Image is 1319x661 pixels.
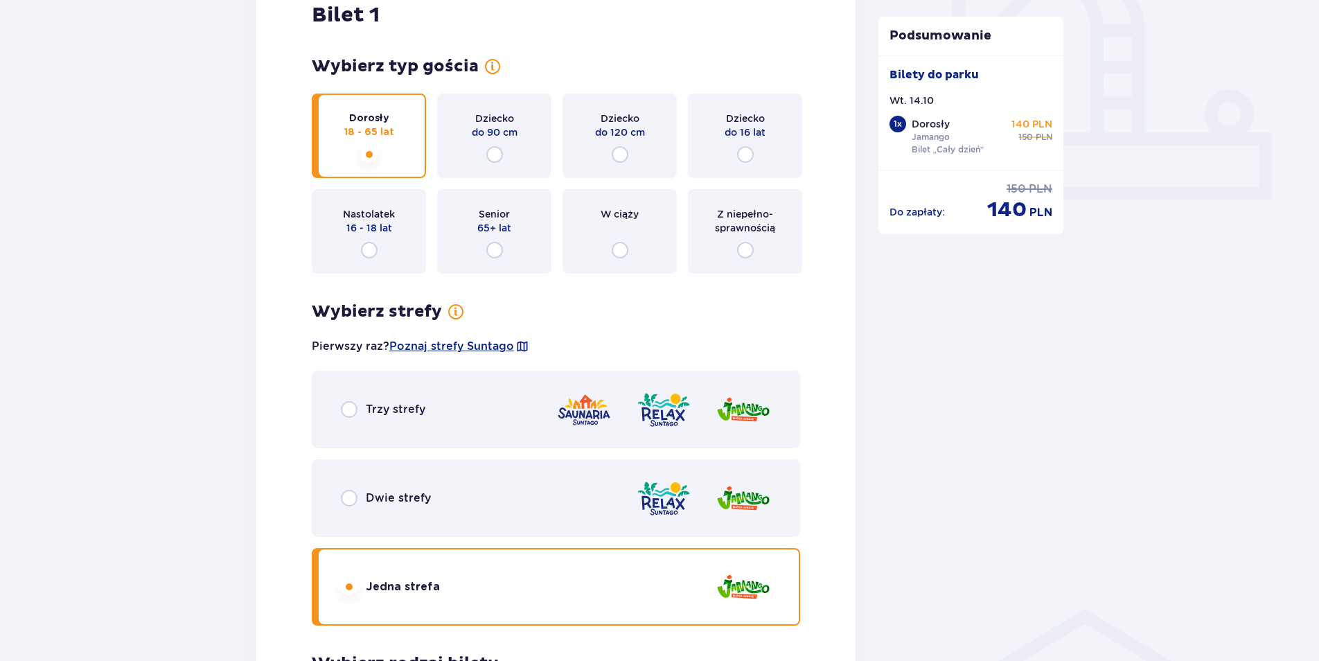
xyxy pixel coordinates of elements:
[912,131,950,143] p: Jamango
[716,567,771,607] img: Jamango
[987,197,1027,223] span: 140
[366,579,440,594] span: Jedna strefa
[312,301,442,322] h3: Wybierz strefy
[912,117,950,131] p: Dorosły
[1018,131,1033,143] span: 150
[556,390,612,430] img: Saunaria
[479,207,510,221] span: Senior
[636,479,691,518] img: Relax
[726,112,765,125] span: Dziecko
[878,28,1064,44] p: Podsumowanie
[366,491,431,506] span: Dwie strefy
[475,112,514,125] span: Dziecko
[716,479,771,518] img: Jamango
[312,339,529,354] p: Pierwszy raz?
[725,125,765,139] span: do 16 lat
[1007,182,1026,197] span: 150
[349,112,389,125] span: Dorosły
[716,390,771,430] img: Jamango
[1011,117,1052,131] p: 140 PLN
[1036,131,1052,143] span: PLN
[912,143,984,156] p: Bilet „Cały dzień”
[1029,182,1052,197] span: PLN
[636,390,691,430] img: Relax
[889,67,979,82] p: Bilety do parku
[889,116,906,132] div: 1 x
[344,125,394,139] span: 18 - 65 lat
[472,125,517,139] span: do 90 cm
[700,207,790,235] span: Z niepełno­sprawnością
[346,221,392,235] span: 16 - 18 lat
[389,339,514,354] a: Poznaj strefy Suntago
[889,205,945,219] p: Do zapłaty :
[889,94,934,107] p: Wt. 14.10
[312,2,380,28] h2: Bilet 1
[366,402,425,417] span: Trzy strefy
[601,112,639,125] span: Dziecko
[477,221,511,235] span: 65+ lat
[595,125,645,139] span: do 120 cm
[1029,205,1052,220] span: PLN
[343,207,395,221] span: Nastolatek
[312,56,479,77] h3: Wybierz typ gościa
[601,207,639,221] span: W ciąży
